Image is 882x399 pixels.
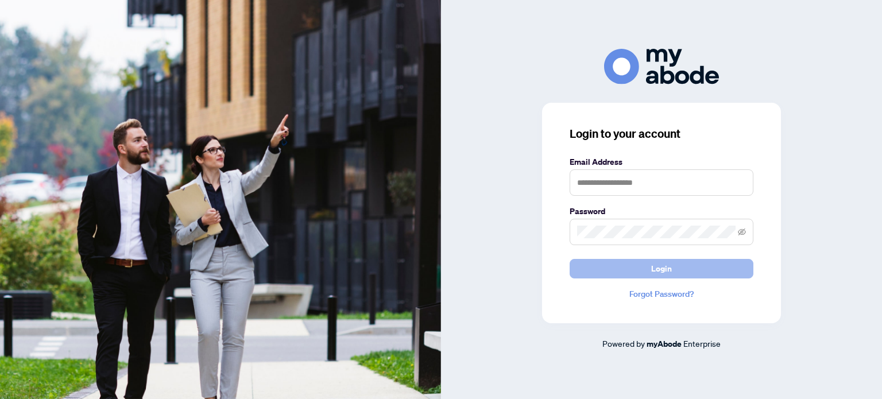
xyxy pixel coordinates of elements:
[738,228,746,236] span: eye-invisible
[651,259,672,278] span: Login
[570,126,753,142] h3: Login to your account
[570,205,753,218] label: Password
[602,338,645,348] span: Powered by
[683,338,721,348] span: Enterprise
[570,156,753,168] label: Email Address
[570,259,753,278] button: Login
[604,49,719,84] img: ma-logo
[647,338,682,350] a: myAbode
[570,288,753,300] a: Forgot Password?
